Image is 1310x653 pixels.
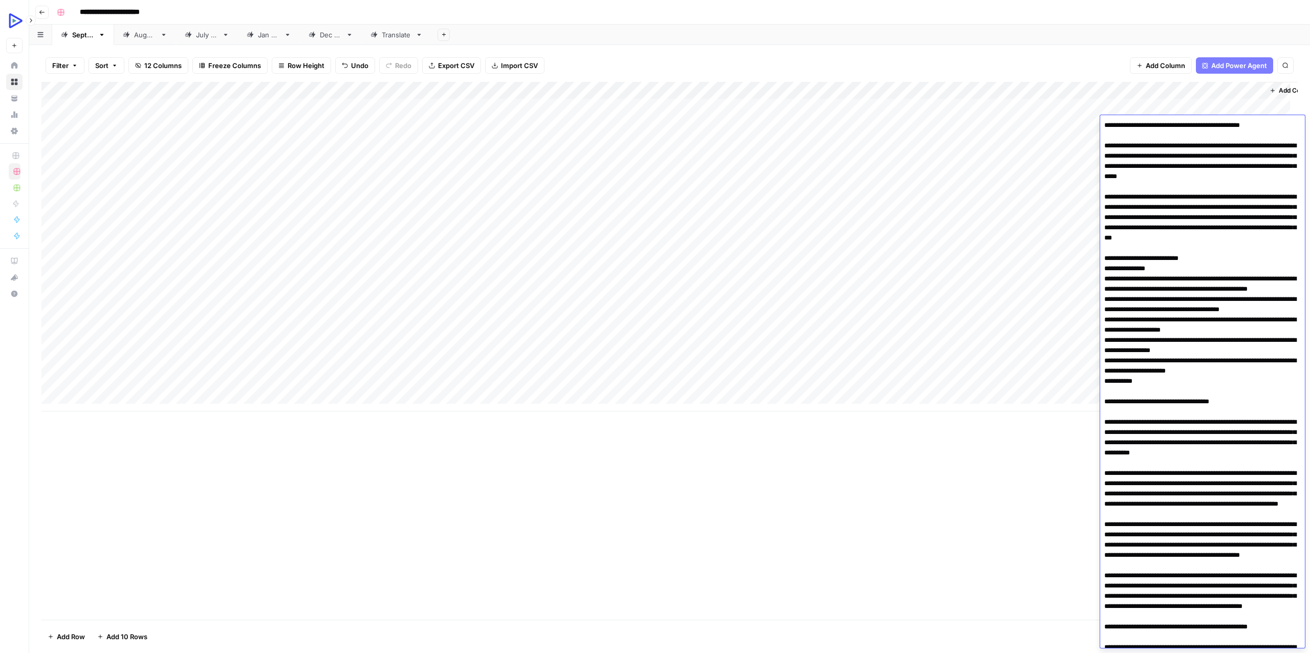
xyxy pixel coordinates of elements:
a: Home [6,57,23,74]
button: Add Column [1130,57,1192,74]
div: Translate [382,30,411,40]
button: Add Power Agent [1196,57,1273,74]
a: Browse [6,74,23,90]
span: Import CSV [501,60,538,71]
button: 12 Columns [128,57,188,74]
span: Sort [95,60,108,71]
div: [DATE] [320,30,342,40]
button: Add Row [41,628,91,645]
button: Add 10 Rows [91,628,154,645]
span: Freeze Columns [208,60,261,71]
span: 12 Columns [144,60,182,71]
button: Help + Support [6,286,23,302]
a: AirOps Academy [6,253,23,269]
a: Usage [6,106,23,123]
span: Add 10 Rows [106,632,147,642]
button: Workspace: OpenReplay [6,8,23,34]
span: Add Power Agent [1211,60,1267,71]
button: What's new? [6,269,23,286]
button: Import CSV [485,57,544,74]
span: Add Row [57,632,85,642]
div: [DATE] [258,30,280,40]
a: Translate [362,25,431,45]
button: Filter [46,57,84,74]
a: [DATE] [176,25,238,45]
div: [DATE] [196,30,218,40]
a: [DATE] [300,25,362,45]
img: OpenReplay Logo [6,12,25,30]
div: [DATE] [72,30,94,40]
button: Row Height [272,57,331,74]
button: Export CSV [422,57,481,74]
a: Your Data [6,90,23,106]
span: Undo [351,60,368,71]
div: What's new? [7,270,22,285]
a: [DATE] [52,25,114,45]
span: Filter [52,60,69,71]
button: Redo [379,57,418,74]
div: [DATE] [134,30,156,40]
a: [DATE] [238,25,300,45]
button: Sort [89,57,124,74]
span: Redo [395,60,411,71]
span: Export CSV [438,60,474,71]
button: Undo [335,57,375,74]
span: Row Height [288,60,324,71]
button: Freeze Columns [192,57,268,74]
span: Add Column [1146,60,1185,71]
a: Settings [6,123,23,139]
a: [DATE] [114,25,176,45]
